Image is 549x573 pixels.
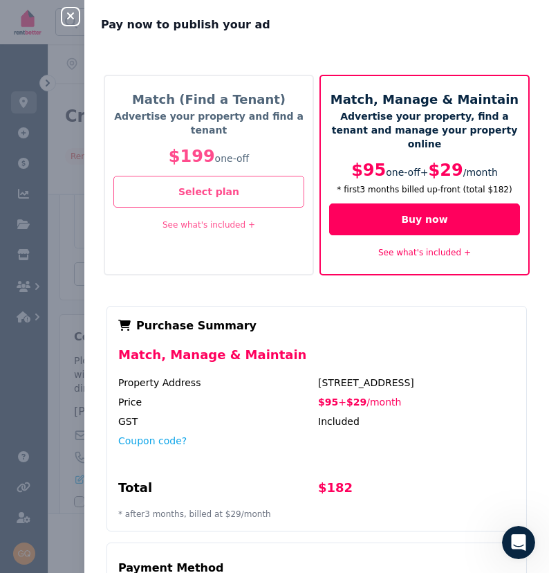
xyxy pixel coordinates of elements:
div: The RentBetter Team says… [11,326,266,517]
button: Coupon code? [118,434,187,448]
div: GST [118,415,315,428]
b: [DOMAIN_NAME] [22,410,113,421]
div: Match, Manage & Maintain [118,345,515,376]
div: $182 [318,478,515,503]
span: $199 [169,147,215,166]
b: [DOMAIN_NAME] [22,397,113,408]
span: Pay now to publish your ad [101,17,270,33]
h1: The RentBetter Team [67,13,183,24]
button: Home [216,6,243,32]
div: The RentBetter Team says… [11,230,266,285]
b: Residential [109,239,170,251]
div: Residential Property [157,293,254,307]
div: That's awesome.We can help you find a tenant and you'll be able to create an ad on Australia's le... [11,326,227,506]
div: Hey there 👋 Welcome to RentBetter! [22,88,216,102]
span: $29 [346,397,366,408]
h5: Match, Manage & Maintain [329,90,520,109]
div: Is your property aResidentialProperty or aCommercialProperty? [11,230,227,274]
span: $29 [429,161,463,180]
span: $95 [351,161,386,180]
b: [DOMAIN_NAME] [22,410,211,435]
b: Commercial [41,253,105,264]
p: Advertise your property and find a tenant [113,109,304,137]
button: go back [9,6,35,32]
h5: Match (Find a Tenant) [113,90,304,109]
img: Profile image for The RentBetter Team [39,8,62,30]
div: I'm a landlord looking for a tenant [90,197,255,211]
div: Property Address [118,376,315,390]
div: The RentBetter Team says… [11,80,266,189]
span: one-off [386,167,420,178]
div: On RentBetter, taking control and managing your property is easier than ever before. [22,109,216,149]
button: Buy now [329,203,520,235]
div: Residential Property [146,285,266,316]
b: What can we help you with [DATE]? [22,156,216,167]
span: + [338,397,346,408]
div: Included [318,415,515,428]
span: one-off [215,153,250,164]
div: Gabriela says… [11,189,266,230]
span: / month [463,167,498,178]
p: * after 3 month s, billed at $29 / month [118,509,515,520]
div: Gabriela says… [11,285,266,327]
a: See what's included + [162,220,255,230]
div: That's awesome. [22,334,216,348]
div: We can help you find a tenant and you'll be able to create an ad on Australia's leading property ... [22,355,216,464]
div: Price [118,395,315,409]
p: Advertise your property, find a tenant and manage your property online [329,109,520,151]
div: Close [243,6,268,30]
div: Purchase Summary [118,318,515,334]
div: Total [118,478,315,503]
p: * first 3 month s billed up-front (total $182 ) [329,184,520,195]
div: I'm a landlord looking for a tenant [79,189,266,219]
div: Hey there 👋 Welcome to RentBetter!On RentBetter, taking control and managing your property is eas... [11,80,227,178]
a: See what's included + [378,248,471,257]
div: Is your property a Property or a Property? [22,239,216,266]
div: To sign up and create your ad, just click the Get Started option below 😊 [22,471,216,498]
iframe: Intercom live chat [502,526,535,559]
span: $95 [318,397,338,408]
span: / month [366,397,401,408]
button: Select plan [113,176,304,208]
div: [STREET_ADDRESS] [318,376,515,390]
span: + [420,167,429,178]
